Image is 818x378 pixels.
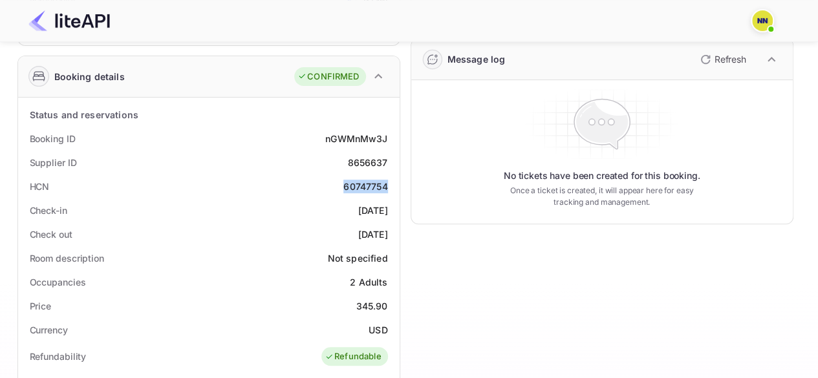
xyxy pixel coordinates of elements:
div: Occupancies [30,275,86,289]
p: Refresh [715,52,746,66]
div: Not specified [328,251,388,265]
div: Check out [30,227,72,241]
div: HCN [30,180,50,193]
div: [DATE] [358,204,388,217]
div: 345.90 [356,299,388,313]
p: Once a ticket is created, it will appear here for easy tracking and management. [500,185,704,208]
div: Status and reservations [30,108,138,121]
div: Price [30,299,52,313]
img: N/A N/A [752,10,773,31]
div: 2 Adults [350,275,387,289]
div: 60747754 [343,180,387,193]
button: Refresh [693,49,751,70]
div: Refundability [30,350,87,363]
p: No tickets have been created for this booking. [504,169,700,182]
div: Supplier ID [30,156,77,169]
div: Currency [30,323,68,337]
div: 8656637 [347,156,387,169]
div: Refundable [325,350,382,363]
div: CONFIRMED [297,70,359,83]
div: [DATE] [358,227,388,241]
div: Check-in [30,204,67,217]
div: nGWMnMw3J [325,132,387,145]
div: Booking ID [30,132,76,145]
img: LiteAPI Logo [28,10,110,31]
div: Booking details [54,70,125,83]
div: Message log [447,52,506,66]
div: USD [369,323,387,337]
div: Room description [30,251,104,265]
